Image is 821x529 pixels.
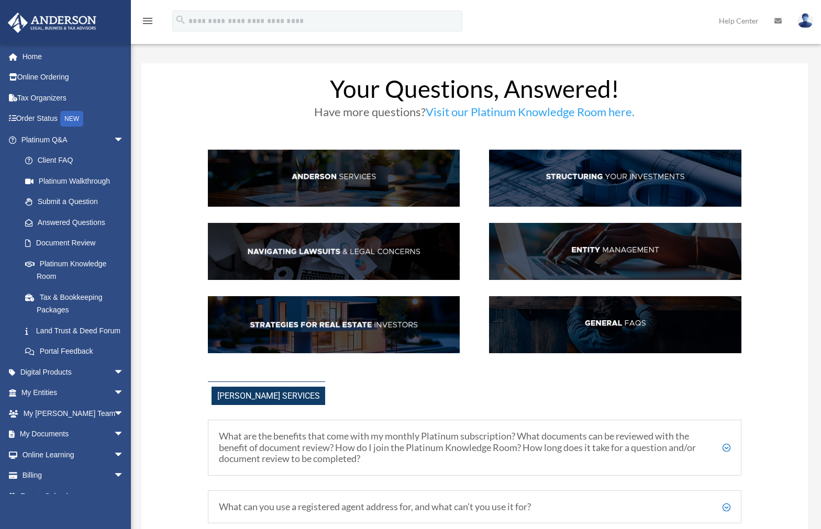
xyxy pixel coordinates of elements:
[114,403,135,424] span: arrow_drop_down
[15,212,140,233] a: Answered Questions
[15,233,140,254] a: Document Review
[426,105,635,124] a: Visit our Platinum Knowledge Room here.
[141,15,154,27] i: menu
[7,67,140,88] a: Online Ordering
[7,108,140,130] a: Order StatusNEW
[489,296,741,353] img: GenFAQ_hdr
[7,46,140,67] a: Home
[212,387,325,405] span: [PERSON_NAME] Services
[7,403,140,424] a: My [PERSON_NAME] Teamarrow_drop_down
[114,465,135,487] span: arrow_drop_down
[15,253,140,287] a: Platinum Knowledge Room
[219,501,730,513] h5: What can you use a registered agent address for, and what can’t you use it for?
[114,362,135,383] span: arrow_drop_down
[15,150,135,171] a: Client FAQ
[114,129,135,151] span: arrow_drop_down
[114,424,135,445] span: arrow_drop_down
[114,382,135,404] span: arrow_drop_down
[141,18,154,27] a: menu
[15,320,140,341] a: Land Trust & Deed Forum
[489,223,741,280] img: EntManag_hdr
[7,486,140,507] a: Events Calendar
[219,431,730,465] h5: What are the benefits that come with my monthly Platinum subscription? What documents can be revi...
[7,424,140,445] a: My Documentsarrow_drop_down
[15,287,140,320] a: Tax & Bookkeeping Packages
[7,362,140,382] a: Digital Productsarrow_drop_down
[208,106,741,123] h3: Have more questions?
[15,192,140,212] a: Submit a Question
[7,444,140,465] a: Online Learningarrow_drop_down
[7,465,140,486] a: Billingarrow_drop_down
[208,296,460,353] img: StratsRE_hdr
[175,14,186,26] i: search
[15,341,140,362] a: Portal Feedback
[208,150,460,207] img: AndServ_hdr
[5,13,99,33] img: Anderson Advisors Platinum Portal
[114,444,135,466] span: arrow_drop_down
[60,111,83,127] div: NEW
[7,129,140,150] a: Platinum Q&Aarrow_drop_down
[489,150,741,207] img: StructInv_hdr
[7,87,140,108] a: Tax Organizers
[208,223,460,280] img: NavLaw_hdr
[208,77,741,106] h1: Your Questions, Answered!
[15,171,140,192] a: Platinum Walkthrough
[797,13,813,28] img: User Pic
[7,382,140,403] a: My Entitiesarrow_drop_down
